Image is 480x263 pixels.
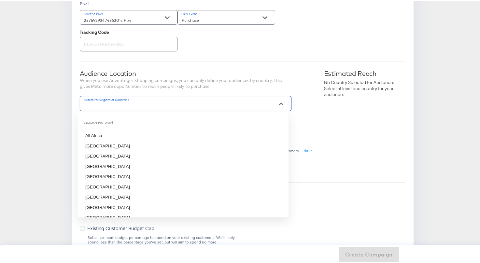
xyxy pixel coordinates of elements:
[80,33,177,47] input: BLACK-FRIDAY-2023
[78,129,289,140] li: All Africa
[78,160,289,171] li: [GEOGRAPHIC_DATA]
[276,98,286,107] button: Close
[78,181,289,191] li: [GEOGRAPHIC_DATA]
[80,76,291,88] div: When you use Advantage+ shopping campaigns, you can only define your audiences by country. This g...
[78,201,289,212] li: [GEOGRAPHIC_DATA]
[87,234,243,243] div: Set a maximum budget percentage to spend on your existing customers. We'll likely spend less than...
[78,211,289,222] li: [GEOGRAPHIC_DATA]
[78,140,289,150] li: [GEOGRAPHIC_DATA]
[78,114,289,129] div: [GEOGRAPHIC_DATA]
[80,68,291,76] div: Audience Location
[260,11,270,21] button: Open
[324,78,405,111] div: No Country Selected for Audience: Select at least one country for your audience.
[87,224,154,230] span: Existing Customer Budget Cap
[80,28,405,34] b: Tracking Code
[78,170,289,181] li: [GEOGRAPHIC_DATA]
[324,68,377,76] div: Estimated Reach
[162,11,172,21] button: Open
[78,191,289,201] li: [GEOGRAPHIC_DATA]
[78,150,289,160] li: [GEOGRAPHIC_DATA]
